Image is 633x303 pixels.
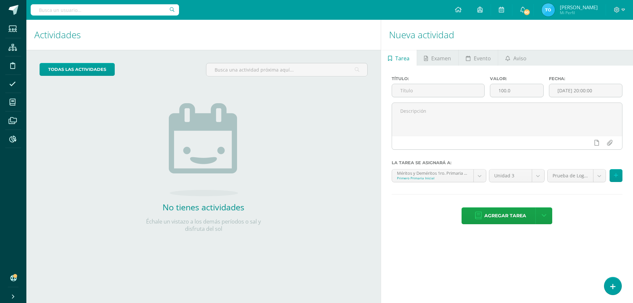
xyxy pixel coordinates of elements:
[34,20,373,50] h1: Actividades
[459,50,498,66] a: Evento
[490,84,543,97] input: Puntos máximos
[389,20,625,50] h1: Nueva actividad
[498,50,533,66] a: Aviso
[31,4,179,15] input: Busca un usuario...
[542,3,555,16] img: 76a3483454ffa6e9dcaa95aff092e504.png
[548,169,606,182] a: Prueba de Logro (0.0%)
[490,76,544,81] label: Valor:
[392,160,622,165] label: La tarea se asignará a:
[395,50,409,66] span: Tarea
[549,84,622,97] input: Fecha de entrega
[549,76,622,81] label: Fecha:
[431,50,451,66] span: Examen
[206,63,367,76] input: Busca una actividad próxima aquí...
[417,50,458,66] a: Examen
[523,9,530,16] span: 60
[137,218,269,232] p: Échale un vistazo a los demás períodos o sal y disfruta del sol
[397,169,468,176] div: Méritos y Deméritos 1ro. Primaria ¨A¨ 'A'
[513,50,527,66] span: Aviso
[397,176,468,180] div: Primero Primaria Inicial
[169,103,238,196] img: no_activities.png
[381,50,417,66] a: Tarea
[392,76,485,81] label: Título:
[484,208,526,224] span: Agregar tarea
[137,201,269,213] h2: No tienes actividades
[553,169,588,182] span: Prueba de Logro (0.0%)
[40,63,115,76] a: todas las Actividades
[392,169,486,182] a: Méritos y Deméritos 1ro. Primaria ¨A¨ 'A'Primero Primaria Inicial
[560,4,598,11] span: [PERSON_NAME]
[560,10,598,15] span: Mi Perfil
[489,169,544,182] a: Unidad 3
[392,84,484,97] input: Título
[474,50,491,66] span: Evento
[494,169,527,182] span: Unidad 3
